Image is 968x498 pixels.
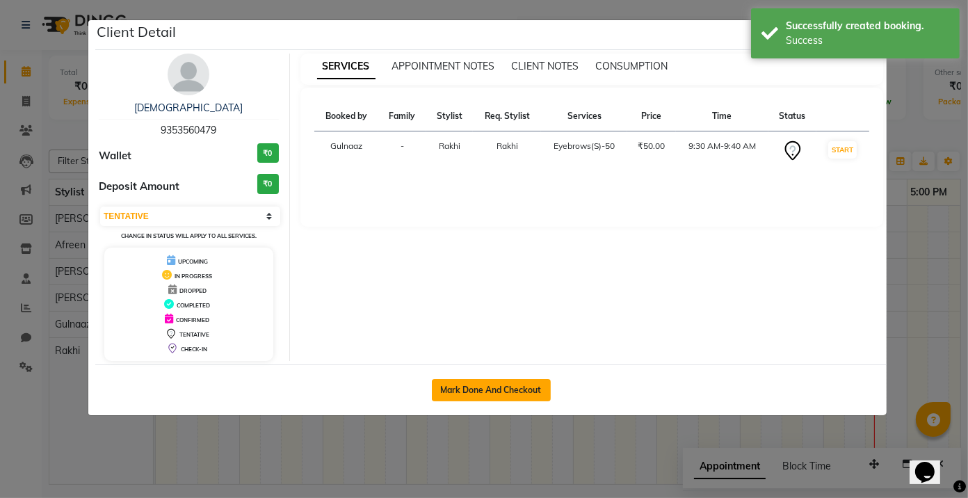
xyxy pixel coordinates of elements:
div: Success [786,33,949,48]
div: Eyebrows(S)-50 [549,140,619,152]
span: TENTATIVE [179,331,209,338]
th: Stylist [426,102,473,131]
th: Family [378,102,426,131]
th: Booked by [314,102,379,131]
button: Mark Done And Checkout [432,379,551,401]
div: ₹50.00 [636,140,668,152]
span: APPOINTMENT NOTES [392,60,495,72]
iframe: chat widget [910,442,954,484]
span: Deposit Amount [99,179,179,195]
td: Gulnaaz [314,131,379,171]
span: CLIENT NOTES [512,60,579,72]
span: SERVICES [317,54,376,79]
span: 9353560479 [161,124,216,136]
h5: Client Detail [97,22,176,42]
td: 9:30 AM-9:40 AM [676,131,769,171]
th: Price [627,102,676,131]
th: Services [541,102,627,131]
th: Status [768,102,816,131]
th: Time [676,102,769,131]
span: COMPLETED [177,302,210,309]
span: DROPPED [179,287,207,294]
small: Change in status will apply to all services. [121,232,257,239]
button: START [828,141,857,159]
a: [DEMOGRAPHIC_DATA] [134,102,243,114]
span: CONSUMPTION [596,60,668,72]
h3: ₹0 [257,143,279,163]
span: UPCOMING [178,258,208,265]
th: Req. Stylist [473,102,541,131]
img: avatar [168,54,209,95]
div: Successfully created booking. [786,19,949,33]
h3: ₹0 [257,174,279,194]
td: - [378,131,426,171]
span: Rakhi [439,140,460,151]
span: Rakhi [497,140,518,151]
span: CONFIRMED [176,316,209,323]
span: Wallet [99,148,131,164]
span: CHECK-IN [181,346,207,353]
span: IN PROGRESS [175,273,212,280]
